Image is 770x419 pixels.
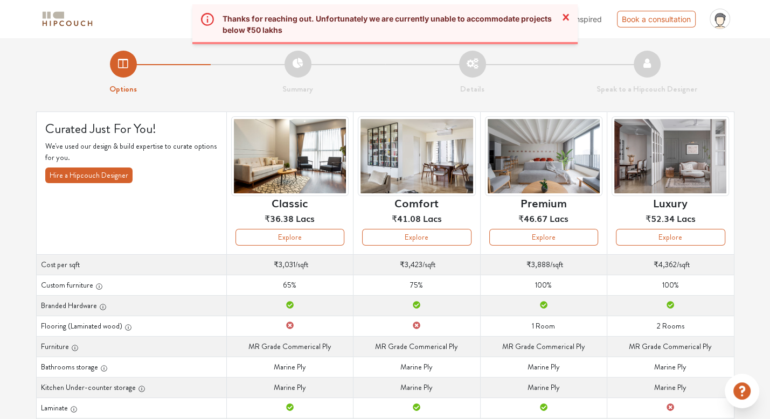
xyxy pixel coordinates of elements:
[596,83,697,95] strong: Speak to a Hipcouch Designer
[353,336,480,357] td: MR Grade Commerical Ply
[358,116,475,197] img: header-preview
[485,116,602,197] img: header-preview
[45,141,218,163] p: We've used our design & build expertise to curate options for you.
[518,212,547,225] span: ₹46.67
[677,212,696,225] span: Lacs
[274,259,295,270] span: ₹3,031
[36,295,226,316] th: Branded Hardware
[653,196,688,209] h6: Luxury
[265,212,294,225] span: ₹36.38
[45,167,133,183] button: Hire a Hipcouch Designer
[654,259,677,270] span: ₹4,362
[460,83,484,95] strong: Details
[36,336,226,357] th: Furniture
[231,116,349,197] img: header-preview
[480,316,607,336] td: 1 Room
[550,212,568,225] span: Lacs
[526,259,550,270] span: ₹3,888
[480,357,607,377] td: Marine Ply
[392,212,421,225] span: ₹41.08
[353,254,480,275] td: /sqft
[223,12,552,37] span: Thanks for reaching out. Unfortunately we are currently unable to accommodate projects below ₹50 ...
[400,259,422,270] span: ₹3,423
[480,377,607,397] td: Marine Ply
[607,336,734,357] td: MR Grade Commerical Ply
[607,254,734,275] td: /sqft
[36,316,226,336] th: Flooring (Laminated wood)
[353,377,480,397] td: Marine Ply
[109,83,137,95] strong: Options
[612,116,729,197] img: header-preview
[226,336,353,357] td: MR Grade Commerical Ply
[480,336,607,357] td: MR Grade Commerical Ply
[36,397,226,418] th: Laminate
[521,196,567,209] h6: Premium
[607,357,734,377] td: Marine Ply
[45,121,218,137] h4: Curated Just For You!
[607,275,734,295] td: 100%
[646,212,675,225] span: ₹52.34
[226,357,353,377] td: Marine Ply
[36,357,226,377] th: Bathrooms storage
[235,229,344,246] button: Explore
[353,357,480,377] td: Marine Ply
[423,212,442,225] span: Lacs
[296,212,315,225] span: Lacs
[362,229,471,246] button: Explore
[282,83,313,95] strong: Summary
[226,254,353,275] td: /sqft
[607,316,734,336] td: 2 Rooms
[394,196,439,209] h6: Comfort
[616,229,725,246] button: Explore
[353,275,480,295] td: 75%
[480,254,607,275] td: /sqft
[36,254,226,275] th: Cost per sqft
[36,377,226,397] th: Kitchen Under-counter storage
[272,196,308,209] h6: Classic
[607,377,734,397] td: Marine Ply
[226,377,353,397] td: Marine Ply
[489,229,598,246] button: Explore
[480,275,607,295] td: 100%
[226,275,353,295] td: 65%
[36,275,226,295] th: Custom furniture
